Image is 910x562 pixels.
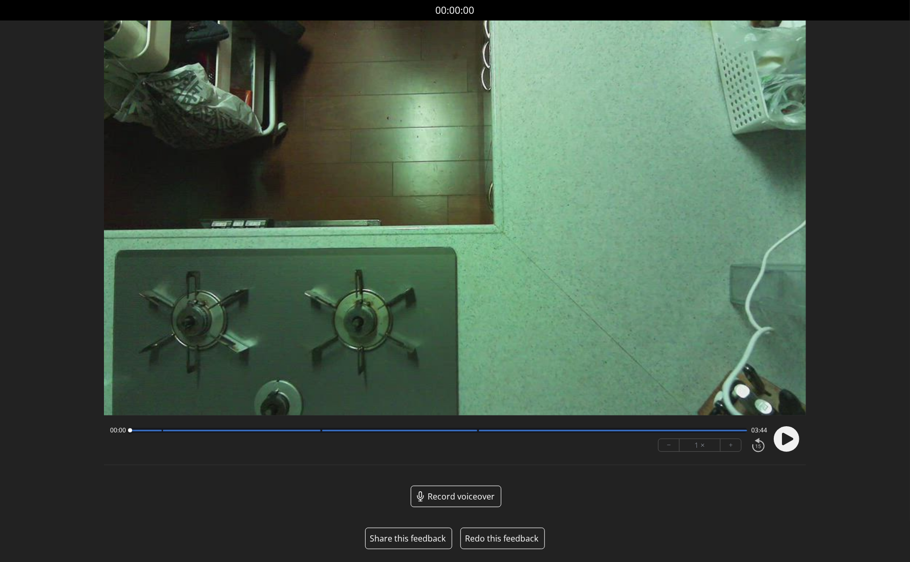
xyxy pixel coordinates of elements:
[428,490,495,503] span: Record voiceover
[110,426,126,434] span: 00:00
[751,426,767,434] span: 03:44
[680,439,721,451] div: 1 ×
[436,3,475,18] a: 00:00:00
[411,486,501,507] a: Record voiceover
[721,439,741,451] button: +
[370,532,446,545] button: Share this feedback
[460,528,545,549] button: Redo this feedback
[659,439,680,451] button: −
